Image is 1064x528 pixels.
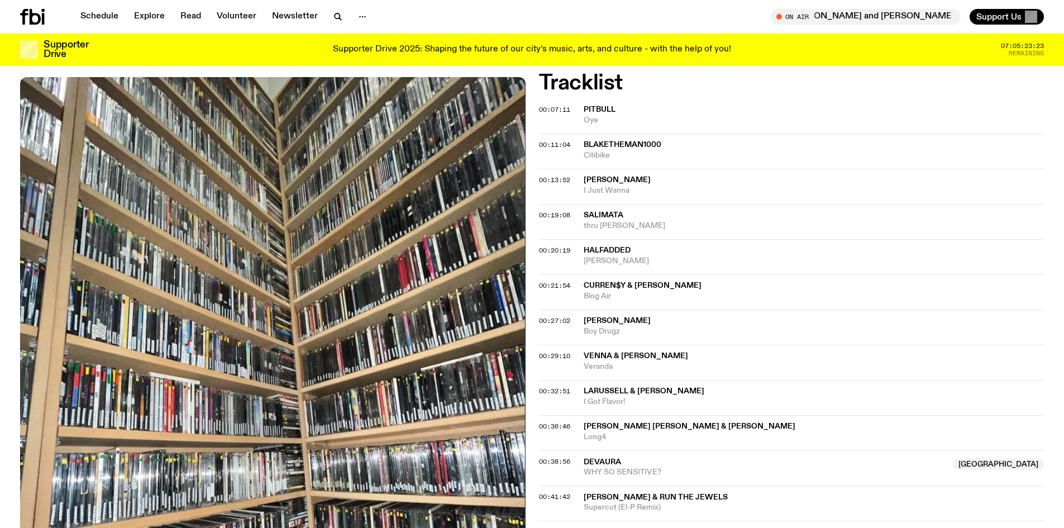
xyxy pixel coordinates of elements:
button: 00:19:08 [539,212,570,218]
span: 00:27:02 [539,316,570,325]
button: 00:20:19 [539,248,570,254]
a: Newsletter [265,9,325,25]
span: 00:11:04 [539,140,570,149]
span: 00:07:11 [539,105,570,114]
p: Supporter Drive 2025: Shaping the future of our city’s music, arts, and culture - with the help o... [333,45,731,55]
span: DEVAURA [584,458,621,466]
span: Boy Drugz [584,326,1044,337]
span: Supercut (El-P Remix) [584,502,1044,513]
button: On Airdot.zip with [PERSON_NAME], [PERSON_NAME] and [PERSON_NAME] [771,9,961,25]
span: LaRussell & [PERSON_NAME] [584,387,704,395]
button: 00:21:54 [539,283,570,289]
span: SALIMATA [584,211,623,219]
button: 00:11:04 [539,142,570,148]
span: Support Us [976,12,1022,22]
span: thru [PERSON_NAME] [584,221,1044,231]
span: 00:29:10 [539,351,570,360]
span: 00:20:19 [539,246,570,255]
span: Blog Air [584,291,1044,302]
span: 00:19:08 [539,211,570,220]
span: [PERSON_NAME] [PERSON_NAME] & [PERSON_NAME] [584,422,795,430]
span: Venna & [PERSON_NAME] [584,352,688,360]
span: Citibike [584,150,1044,161]
a: Schedule [74,9,125,25]
button: 00:32:51 [539,388,570,394]
button: 00:38:56 [539,459,570,465]
button: 00:27:02 [539,318,570,324]
span: 07:05:23:23 [1001,43,1044,49]
span: I Got Flavor! [584,397,1044,407]
button: 00:13:52 [539,177,570,183]
button: 00:29:10 [539,353,570,359]
a: Read [174,9,208,25]
span: Oye [584,115,1044,126]
span: [PERSON_NAME] [584,256,1044,267]
span: 00:36:46 [539,422,570,431]
span: Pitbull [584,106,616,113]
button: 00:41:42 [539,494,570,500]
span: Veranda [584,361,1044,372]
h3: Supporter Drive [44,40,88,59]
a: Volunteer [210,9,263,25]
span: Long4 [584,432,1044,443]
button: 00:36:46 [539,424,570,430]
span: 00:21:54 [539,281,570,290]
span: [PERSON_NAME] [584,176,651,184]
button: Support Us [970,9,1044,25]
span: halfadded [584,246,631,254]
span: 00:32:51 [539,387,570,396]
span: 00:41:42 [539,492,570,501]
span: 00:38:56 [539,457,570,466]
a: Explore [127,9,171,25]
span: WHY SO SENSITIVE? [584,467,947,478]
span: Remaining [1009,50,1044,56]
span: 00:13:52 [539,175,570,184]
span: I Just Wanna [584,185,1044,196]
h2: Tracklist [539,73,1044,93]
span: [PERSON_NAME] & Run The Jewels [584,493,728,501]
span: Curren$y & [PERSON_NAME] [584,282,702,289]
span: Blaketheman1000 [584,141,661,149]
span: [GEOGRAPHIC_DATA] [953,459,1044,470]
span: [PERSON_NAME] [584,317,651,325]
button: 00:07:11 [539,107,570,113]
